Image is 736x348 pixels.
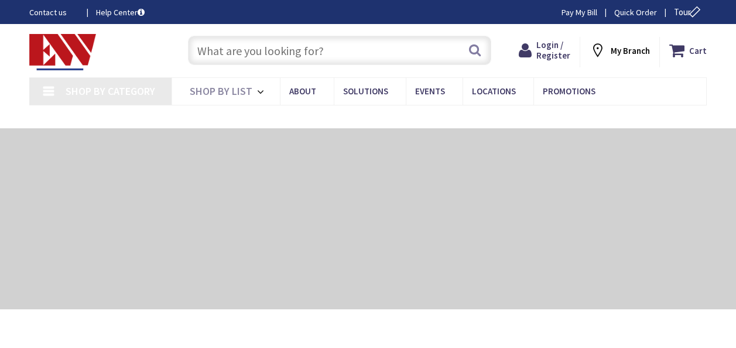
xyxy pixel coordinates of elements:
a: Contact us [29,6,77,18]
span: Shop By Category [66,84,155,98]
span: Solutions [343,86,388,97]
img: Electrical Wholesalers, Inc. [29,34,96,70]
div: My Branch [590,40,650,61]
strong: My Branch [611,45,650,56]
span: Promotions [543,86,595,97]
a: Pay My Bill [562,6,597,18]
span: Login / Register [536,39,570,61]
span: Shop By List [190,84,252,98]
strong: Cart [689,40,707,61]
a: Help Center [96,6,145,18]
a: Cart [669,40,707,61]
input: What are you looking for? [188,36,491,65]
span: About [289,86,316,97]
a: Login / Register [519,40,570,61]
span: Tour [674,6,704,18]
a: Quick Order [614,6,657,18]
span: Events [415,86,445,97]
span: Locations [472,86,516,97]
